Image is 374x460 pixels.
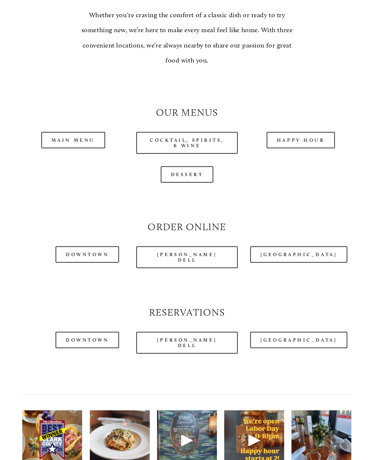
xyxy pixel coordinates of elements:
[161,166,214,183] a: Dessert
[136,332,238,354] a: [PERSON_NAME] Dell
[136,132,238,154] a: Cocktail, Spirits, & Wine
[22,106,351,119] h2: Our Menus
[250,332,347,348] a: [GEOGRAPHIC_DATA]
[22,305,351,319] h2: Reservations
[22,220,351,234] h2: Order Online
[136,246,238,268] a: [PERSON_NAME] Dell
[250,246,347,263] a: [GEOGRAPHIC_DATA]
[79,8,294,68] p: Whether you're craving the comfort of a classic dish or ready to try something new, we’re here to...
[56,246,119,263] a: Downtown
[267,132,335,148] a: Happy Hour
[56,332,119,348] a: Downtown
[41,132,105,148] a: Main Menu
